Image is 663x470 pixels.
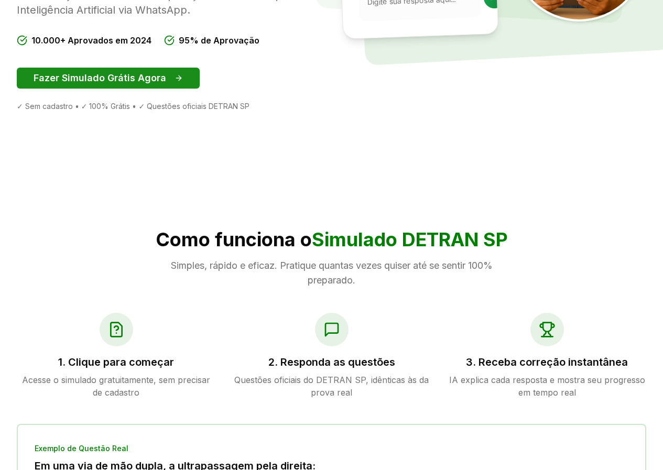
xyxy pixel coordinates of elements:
span: 10.000+ Aprovados em 2024 [31,34,151,47]
h3: 3. Receba correção instantânea [448,355,646,369]
span: Exemplo de Questão Real [35,444,128,453]
span: Simulado DETRAN SP [312,228,508,251]
p: Simples, rápido e eficaz. Pratique quantas vezes quiser até se sentir 100% preparado. [156,258,508,288]
div: ✓ Sem cadastro • ✓ 100% Grátis • ✓ Questões oficiais DETRAN SP [17,101,323,112]
span: 95% de Aprovação [179,34,259,47]
h2: Como funciona o [17,229,646,250]
h3: 1. Clique para começar [17,355,215,369]
p: IA explica cada resposta e mostra seu progresso em tempo real [448,374,646,399]
h3: 2. Responda as questões [232,355,431,369]
p: Acesse o simulado gratuitamente, sem precisar de cadastro [17,374,215,399]
p: Questões oficiais do DETRAN SP, idênticas às da prova real [232,374,431,399]
button: Fazer Simulado Grátis Agora [17,68,200,89]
